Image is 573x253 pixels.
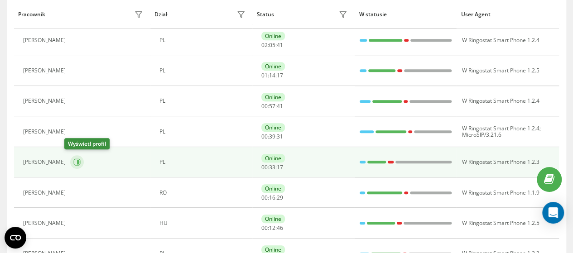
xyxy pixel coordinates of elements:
div: PL [159,159,248,165]
div: RO [159,190,248,196]
span: MicroSIP/3.21.6 [462,131,501,138]
span: 14 [269,72,275,79]
span: 17 [277,72,283,79]
span: W Ringostat Smart Phone 1.2.3 [462,158,539,166]
span: 46 [277,224,283,232]
div: PL [159,129,248,135]
div: Online [261,184,285,193]
span: 39 [269,133,275,140]
div: [PERSON_NAME] [23,37,68,43]
div: Dział [154,11,167,18]
div: [PERSON_NAME] [23,67,68,74]
span: 02 [261,41,268,49]
span: W Ringostat Smart Phone 1.2.4 [462,97,539,105]
div: Online [261,123,285,132]
span: 16 [269,194,275,201]
div: [PERSON_NAME] [23,98,68,104]
span: 41 [277,41,283,49]
span: 33 [269,163,275,171]
button: Open CMP widget [5,227,26,248]
span: W Ringostat Smart Phone 1.2.4 [462,124,539,132]
div: : : [261,72,283,79]
div: : : [261,195,283,201]
span: W Ringostat Smart Phone 1.1.9 [462,189,539,196]
span: 41 [277,102,283,110]
div: PL [159,67,248,74]
div: User Agent [461,11,555,18]
span: 29 [277,194,283,201]
span: 17 [277,163,283,171]
span: 01 [261,72,268,79]
span: 00 [261,163,268,171]
div: Status [257,11,274,18]
span: 12 [269,224,275,232]
div: Online [261,154,285,162]
div: : : [261,42,283,48]
div: Open Intercom Messenger [542,202,564,224]
span: 05 [269,41,275,49]
span: 00 [261,102,268,110]
div: Online [261,215,285,223]
div: Online [261,32,285,40]
div: : : [261,134,283,140]
div: Online [261,93,285,101]
span: W Ringostat Smart Phone 1.2.4 [462,36,539,44]
div: [PERSON_NAME] [23,220,68,226]
span: 57 [269,102,275,110]
span: W Ringostat Smart Phone 1.2.5 [462,219,539,227]
span: 31 [277,133,283,140]
span: 00 [261,224,268,232]
div: : : [261,103,283,110]
div: : : [261,164,283,171]
span: 00 [261,194,268,201]
div: [PERSON_NAME] [23,129,68,135]
div: PL [159,98,248,104]
div: : : [261,225,283,231]
div: PL [159,37,248,43]
div: Pracownik [18,11,45,18]
div: [PERSON_NAME] [23,190,68,196]
span: W Ringostat Smart Phone 1.2.5 [462,67,539,74]
div: [PERSON_NAME] [23,159,68,165]
div: Online [261,62,285,71]
div: HU [159,220,248,226]
span: 00 [261,133,268,140]
div: W statusie [359,11,453,18]
div: Wyświetl profil [64,138,110,149]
